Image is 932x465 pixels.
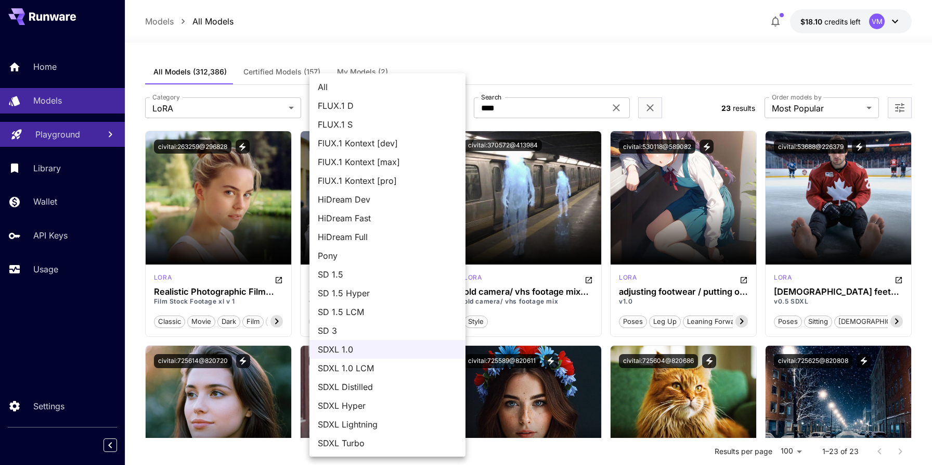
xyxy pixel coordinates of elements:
span: All [318,81,457,93]
span: HiDream Dev [318,193,457,206]
span: SDXL Lightning [318,418,457,431]
span: SDXL 1.0 [318,343,457,356]
span: FLUX.1 D [318,99,457,112]
span: HiDream Full [318,231,457,243]
span: SD 1.5 [318,268,457,281]
span: SDXL Turbo [318,437,457,449]
span: Pony [318,249,457,262]
span: SD 1.5 LCM [318,306,457,318]
span: SD 1.5 Hyper [318,287,457,299]
span: FLUX.1 S [318,118,457,131]
span: SDXL Hyper [318,399,457,412]
span: FlUX.1 Kontext [pro] [318,174,457,187]
span: SD 3 [318,324,457,337]
span: SDXL 1.0 LCM [318,362,457,374]
span: FlUX.1 Kontext [max] [318,156,457,168]
span: HiDream Fast [318,212,457,224]
span: SDXL Distilled [318,381,457,393]
span: FlUX.1 Kontext [dev] [318,137,457,149]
